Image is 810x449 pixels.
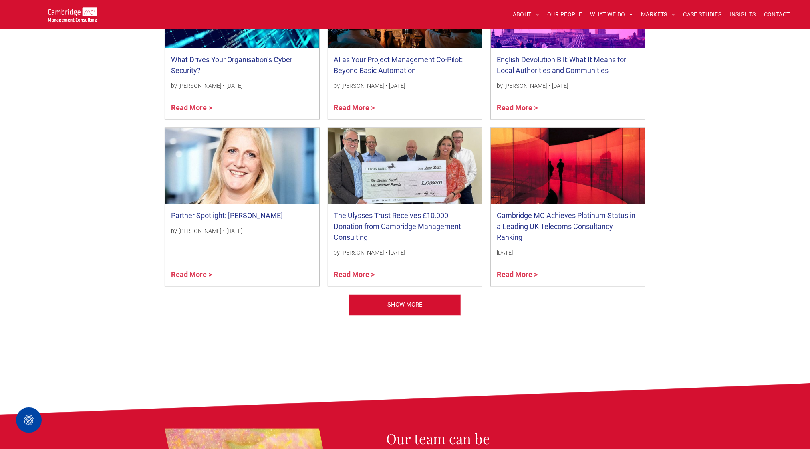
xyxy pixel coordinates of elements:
span: [DATE] [389,250,405,257]
a: Long curving glass walkway looking out on a city. Image has a deep red tint and high contrast [491,128,645,204]
a: Partner Spotlight: [PERSON_NAME] [171,210,313,221]
span: by [PERSON_NAME] [171,228,221,235]
a: Read More > [171,269,313,280]
span: by [PERSON_NAME] [171,83,221,89]
a: Read More > [497,103,639,113]
span: • [548,83,550,89]
span: Our team can be [386,429,490,448]
a: Read More > [497,269,639,280]
a: ABOUT [509,8,544,21]
a: A woman with long blonde hair is smiling at the camera. She is wearing a black top and a silver n... [165,128,319,204]
a: Read More > [171,103,313,113]
span: [DATE] [552,83,568,89]
span: SHOW MORE [387,295,423,315]
a: English Devolution Bill: What It Means for Local Authorities and Communities [497,54,639,76]
a: WHAT WE DO [586,8,637,21]
a: Read More > [334,269,476,280]
span: by [PERSON_NAME] [334,250,384,257]
span: [DATE] [226,83,242,89]
img: Go to Homepage [48,7,97,22]
span: [DATE] [389,83,405,89]
span: • [223,228,225,235]
span: • [386,83,388,89]
span: • [386,250,388,257]
a: AI as Your Project Management Co-Pilot: Beyond Basic Automation [334,54,476,76]
a: INSIGHTS [726,8,760,21]
span: by [PERSON_NAME] [334,83,384,89]
a: The Ulysses Trust Receives £10,000 Donation from Cambridge Management Consulting [334,210,476,243]
a: CONTACT [760,8,794,21]
a: Cambridge MC Achieves Platinum Status in a Leading UK Telecoms Consultancy Ranking [497,210,639,243]
a: Cambridge MC Falklands team standing with Polly Marsh, CEO of the Ulysses Trust, holding a cheque [328,128,482,204]
a: Read More > [334,103,476,113]
span: • [223,83,225,89]
span: [DATE] [497,250,513,257]
a: MARKETS [637,8,679,21]
a: OUR PEOPLE [543,8,586,21]
a: What Drives Your Organisation’s Cyber Security? [171,54,313,76]
a: CASE STUDIES [679,8,726,21]
span: by [PERSON_NAME] [497,83,547,89]
span: [DATE] [226,228,242,235]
